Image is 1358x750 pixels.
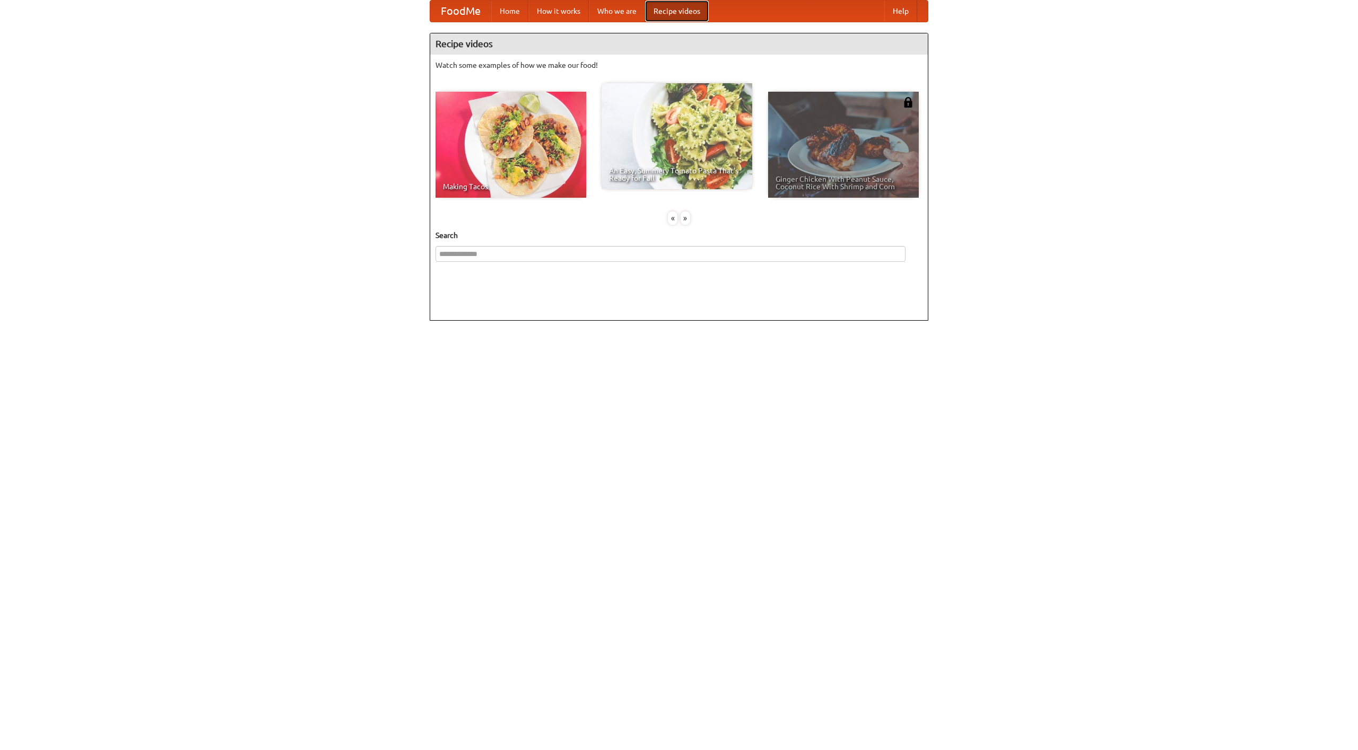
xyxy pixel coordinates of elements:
a: FoodMe [430,1,491,22]
span: Making Tacos [443,183,579,190]
a: Making Tacos [436,92,586,198]
a: Recipe videos [645,1,709,22]
div: « [668,211,677,225]
a: Help [884,1,917,22]
a: How it works [528,1,589,22]
div: » [681,211,690,225]
a: An Easy, Summery Tomato Pasta That's Ready for Fall [602,83,752,189]
a: Home [491,1,528,22]
img: 483408.png [903,97,913,108]
h4: Recipe videos [430,33,928,55]
p: Watch some examples of how we make our food! [436,60,922,70]
a: Who we are [589,1,645,22]
h5: Search [436,230,922,241]
span: An Easy, Summery Tomato Pasta That's Ready for Fall [609,167,745,182]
